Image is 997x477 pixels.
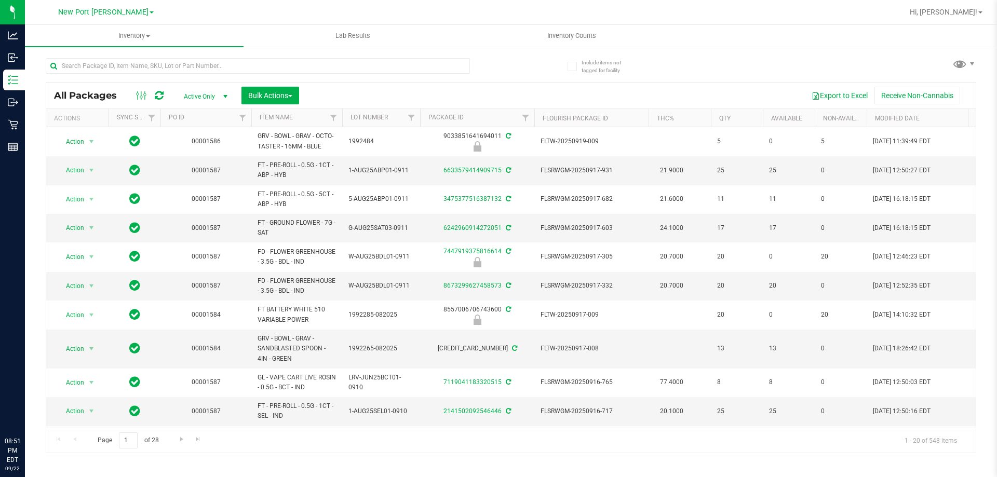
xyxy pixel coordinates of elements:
[428,114,464,121] a: Package ID
[348,373,414,392] span: LRV-JUN25BCT01-0910
[655,375,689,390] span: 77.4000
[258,160,336,180] span: FT - PRE-ROLL - 0.5G - 1CT - ABP - HYB
[655,278,689,293] span: 20.7000
[443,167,502,174] a: 6633579414909715
[821,166,860,175] span: 0
[717,137,757,146] span: 5
[504,248,511,255] span: Sync from Compliance System
[129,192,140,206] span: In Sync
[541,166,642,175] span: FLSRWGM-20250917-931
[655,404,689,419] span: 20.1000
[8,52,18,63] inline-svg: Inbound
[769,310,809,320] span: 0
[517,109,534,127] a: Filter
[258,247,336,267] span: FD - FLOWER GREENHOUSE - 3.5G - BDL - IND
[543,115,608,122] a: Flourish Package ID
[348,166,414,175] span: 1-AUG25ABP01-0911
[419,141,536,152] div: Newly Received
[129,375,140,389] span: In Sync
[873,344,931,353] span: [DATE] 18:26:42 EDT
[805,87,874,104] button: Export to Excel
[510,345,517,352] span: Sync from Compliance System
[541,281,642,291] span: FLSRWGM-20250917-332
[769,344,809,353] span: 13
[192,195,221,202] a: 00001587
[117,114,157,121] a: Sync Status
[717,194,757,204] span: 11
[443,195,502,202] a: 3475377516387132
[655,221,689,236] span: 24.1000
[85,192,98,207] span: select
[873,137,931,146] span: [DATE] 11:39:49 EDT
[873,252,931,262] span: [DATE] 12:46:23 EDT
[462,25,681,47] a: Inventory Counts
[717,281,757,291] span: 20
[192,253,221,260] a: 00001587
[821,137,860,146] span: 5
[57,342,85,356] span: Action
[85,163,98,178] span: select
[85,279,98,293] span: select
[348,223,414,233] span: G-AUG25SAT03-0911
[8,97,18,107] inline-svg: Outbound
[10,394,42,425] iframe: Resource center
[821,406,860,416] span: 0
[443,224,502,231] a: 6242960914272051
[821,252,860,262] span: 20
[8,119,18,130] inline-svg: Retail
[821,310,860,320] span: 20
[57,192,85,207] span: Action
[769,281,809,291] span: 20
[258,218,336,238] span: FT - GROUND FLOWER - 7G - SAT
[85,308,98,322] span: select
[119,432,138,448] input: 1
[192,282,221,289] a: 00001587
[419,315,536,325] div: Newly Received
[769,194,809,204] span: 11
[258,189,336,209] span: FT - PRE-ROLL - 0.5G - 5CT - ABP - HYB
[348,252,414,262] span: W-AUG25BDL01-0911
[873,377,931,387] span: [DATE] 12:50:03 EDT
[717,310,757,320] span: 20
[533,31,610,40] span: Inventory Counts
[541,377,642,387] span: FLSRWGM-20250916-765
[129,221,140,235] span: In Sync
[719,115,731,122] a: Qty
[129,341,140,356] span: In Sync
[769,406,809,416] span: 25
[873,194,931,204] span: [DATE] 16:18:15 EDT
[504,132,511,140] span: Sync from Compliance System
[896,432,965,448] span: 1 - 20 of 548 items
[58,8,149,17] span: New Port [PERSON_NAME]
[348,310,414,320] span: 1992285-082025
[258,334,336,364] span: GRV - BOWL - GRAV - SANDBLASTED SPOON - 4IN - GREEN
[46,58,470,74] input: Search Package ID, Item Name, SKU, Lot or Part Number...
[717,252,757,262] span: 20
[655,163,689,178] span: 21.9000
[657,115,674,122] a: THC%
[821,223,860,233] span: 0
[129,307,140,322] span: In Sync
[419,131,536,152] div: 9033851641694011
[54,90,127,101] span: All Packages
[582,59,634,74] span: Include items not tagged for facility
[541,223,642,233] span: FLSRWGM-20250917-603
[717,406,757,416] span: 25
[25,31,244,40] span: Inventory
[717,223,757,233] span: 17
[873,223,931,233] span: [DATE] 16:18:15 EDT
[54,115,104,122] div: Actions
[57,308,85,322] span: Action
[191,432,206,446] a: Go to the last page
[717,377,757,387] span: 8
[129,134,140,148] span: In Sync
[348,194,414,204] span: 5-AUG25ABP01-0911
[192,311,221,318] a: 00001584
[771,115,802,122] a: Available
[419,344,536,353] div: [CREDIT_CARD_NUMBER]
[57,163,85,178] span: Action
[260,114,293,121] a: Item Name
[244,25,462,47] a: Lab Results
[321,31,384,40] span: Lab Results
[192,407,221,415] a: 00001587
